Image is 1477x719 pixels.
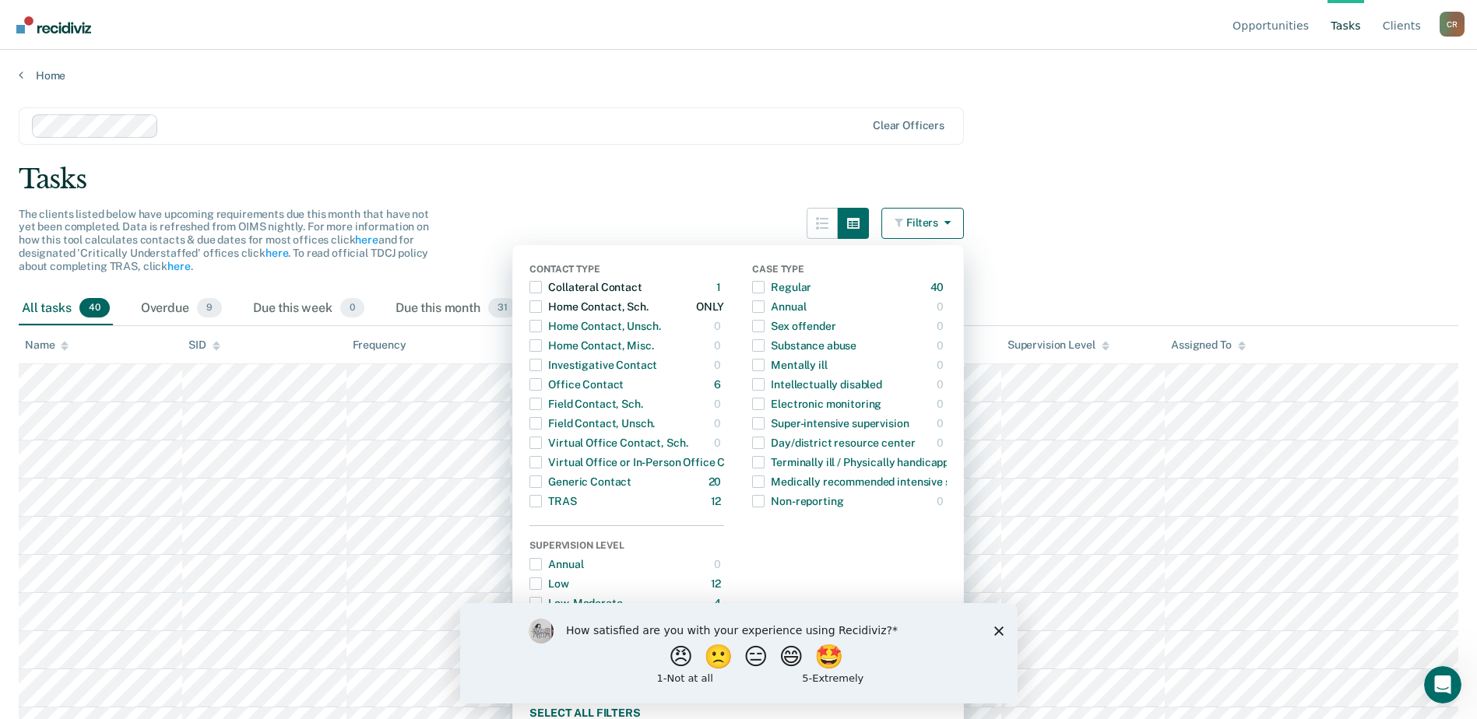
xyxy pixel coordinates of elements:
[873,119,944,132] div: Clear officers
[937,352,947,377] div: 0
[752,411,909,436] div: Super-intensive supervision
[752,469,1002,494] div: Medically recommended intensive supervision
[752,314,835,338] div: Sex offender
[529,264,724,278] div: Contact Type
[138,292,225,326] div: Overdue9
[488,298,517,318] span: 31
[529,540,724,554] div: Supervision Level
[881,208,964,239] button: Filters
[937,489,947,514] div: 0
[752,352,827,377] div: Mentally ill
[709,469,725,494] div: 20
[529,333,653,358] div: Home Contact, Misc.
[714,430,724,455] div: 0
[353,338,406,352] div: Frequency
[355,233,378,246] a: here
[529,450,758,475] div: Virtual Office or In-Person Office Contact
[529,352,657,377] div: Investigative Contact
[16,16,91,33] img: Recidiviz
[19,163,1458,195] div: Tasks
[340,298,364,318] span: 0
[714,333,724,358] div: 0
[19,68,1458,82] a: Home
[392,292,520,326] div: Due this month31
[529,391,642,416] div: Field Contact, Sch.
[529,275,642,300] div: Collateral Contact
[937,314,947,338] div: 0
[714,391,724,416] div: 0
[716,275,724,300] div: 1
[529,571,569,596] div: Low
[937,294,947,319] div: 0
[250,292,367,326] div: Due this week0
[714,411,724,436] div: 0
[197,298,222,318] span: 9
[460,603,1018,703] iframe: Survey by Kim from Recidiviz
[529,372,624,397] div: Office Contact
[266,247,288,259] a: here
[752,430,915,455] div: Day/district resource center
[25,338,69,352] div: Name
[714,314,724,338] div: 0
[752,450,962,475] div: Terminally ill / Physically handicapped
[1424,666,1461,703] iframe: Intercom live chat
[529,469,631,494] div: Generic Contact
[752,275,811,300] div: Regular
[529,552,583,577] div: Annual
[19,292,113,326] div: All tasks40
[1171,338,1245,352] div: Assigned To
[529,489,576,514] div: TRAS
[1440,12,1465,37] div: C R
[714,372,724,397] div: 6
[752,489,843,514] div: Non-reporting
[711,489,725,514] div: 12
[937,333,947,358] div: 0
[529,430,688,455] div: Virtual Office Contact, Sch.
[167,260,190,272] a: here
[529,294,648,319] div: Home Contact, Sch.
[529,411,655,436] div: Field Contact, Unsch.
[1440,12,1465,37] button: Profile dropdown button
[714,352,724,377] div: 0
[529,314,660,338] div: Home Contact, Unsch.
[188,338,220,352] div: SID
[711,571,725,596] div: 12
[937,411,947,436] div: 0
[714,552,724,577] div: 0
[937,430,947,455] div: 0
[752,294,806,319] div: Annual
[19,208,429,272] span: The clients listed below have upcoming requirements due this month that have not yet been complet...
[752,264,947,278] div: Case Type
[752,391,881,416] div: Electronic monitoring
[752,372,882,397] div: Intellectually disabled
[1008,338,1110,352] div: Supervision Level
[752,333,856,358] div: Substance abuse
[937,372,947,397] div: 0
[937,391,947,416] div: 0
[79,298,110,318] span: 40
[930,275,948,300] div: 40
[696,294,724,319] div: ONLY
